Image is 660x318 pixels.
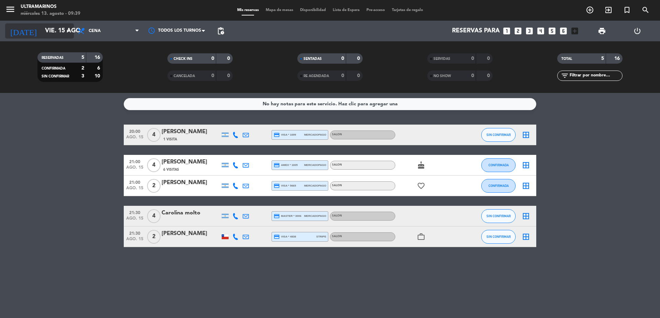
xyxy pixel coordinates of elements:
i: cake [417,161,425,169]
span: amex * 1005 [274,162,298,168]
strong: 2 [81,66,84,71]
i: looks_4 [536,26,545,35]
span: 1 Visita [163,137,177,142]
span: SIN CONFIRMAR [42,75,69,78]
strong: 0 [341,73,344,78]
i: border_all [522,161,530,169]
strong: 0 [487,56,491,61]
div: No hay notas para este servicio. Haz clic para agregar una [263,100,398,108]
strong: 0 [211,56,214,61]
input: Filtrar por nombre... [569,72,622,79]
div: LOG OUT [619,21,655,41]
span: master * 3006 [274,213,301,219]
span: SALON [332,133,342,136]
strong: 0 [227,73,231,78]
i: credit_card [274,213,280,219]
i: looks_two [514,26,522,35]
strong: 3 [81,74,84,78]
i: add_box [570,26,579,35]
i: border_all [522,182,530,190]
span: Reservas para [452,28,500,34]
i: credit_card [274,162,280,168]
span: 20:00 [126,127,143,135]
span: SALON [332,214,342,217]
span: SIN CONFIRMAR [486,235,511,238]
span: ago. 15 [126,165,143,173]
span: mercadopago [304,132,326,137]
i: work_outline [417,233,425,241]
span: SALON [332,184,342,187]
strong: 5 [81,55,84,60]
span: SIN CONFIRMAR [486,214,511,218]
i: turned_in_not [623,6,631,14]
span: SALON [332,163,342,166]
button: SIN CONFIRMAR [481,230,516,244]
span: mercadopago [304,183,326,188]
i: search [641,6,650,14]
span: 4 [147,128,161,142]
i: border_all [522,131,530,139]
i: credit_card [274,183,280,189]
span: visa * 4838 [274,234,296,240]
div: Carolina molto [162,209,220,218]
span: mercadopago [304,214,326,218]
div: Ultramarinos [21,3,80,10]
span: 21:00 [126,178,143,186]
span: RE AGENDADA [304,74,329,78]
button: SIN CONFIRMAR [481,128,516,142]
i: border_all [522,212,530,220]
i: power_settings_new [633,27,641,35]
strong: 0 [211,73,214,78]
span: 4 [147,209,161,223]
button: menu [5,4,15,17]
span: 2 [147,230,161,244]
strong: 5 [601,56,604,61]
i: credit_card [274,234,280,240]
span: TOTAL [561,57,572,61]
i: looks_3 [525,26,534,35]
span: Lista de Espera [329,8,363,12]
i: add_circle_outline [586,6,594,14]
i: favorite_border [417,182,425,190]
strong: 0 [471,73,474,78]
span: Mapa de mesas [262,8,297,12]
span: 21:00 [126,157,143,165]
strong: 16 [614,56,621,61]
span: stripe [316,234,326,239]
span: CHECK INS [174,57,192,61]
i: looks_6 [559,26,568,35]
span: visa * 1699 [274,132,296,138]
div: miércoles 13. agosto - 09:39 [21,10,80,17]
strong: 10 [95,74,101,78]
span: SALON [332,235,342,238]
span: SERVIDAS [433,57,450,61]
strong: 16 [95,55,101,60]
i: border_all [522,233,530,241]
span: RESERVADAS [42,56,64,60]
strong: 0 [341,56,344,61]
div: [PERSON_NAME] [162,178,220,187]
span: SENTADAS [304,57,322,61]
div: [PERSON_NAME] [162,127,220,136]
span: ago. 15 [126,237,143,245]
span: CONFIRMADA [488,163,509,167]
span: 21:30 [126,208,143,216]
span: Cena [89,29,101,33]
span: 6 Visitas [163,167,179,172]
span: pending_actions [217,27,225,35]
span: ago. 15 [126,186,143,194]
div: [PERSON_NAME] [162,158,220,167]
span: mercadopago [304,163,326,167]
strong: 6 [97,66,101,71]
i: credit_card [274,132,280,138]
strong: 0 [471,56,474,61]
i: filter_list [561,72,569,80]
button: CONFIRMADA [481,158,516,172]
div: [PERSON_NAME] [162,229,220,238]
span: ago. 15 [126,216,143,224]
span: visa * 5665 [274,183,296,189]
span: 2 [147,179,161,193]
span: CONFIRMADA [488,184,509,188]
span: print [598,27,606,35]
span: CANCELADA [174,74,195,78]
